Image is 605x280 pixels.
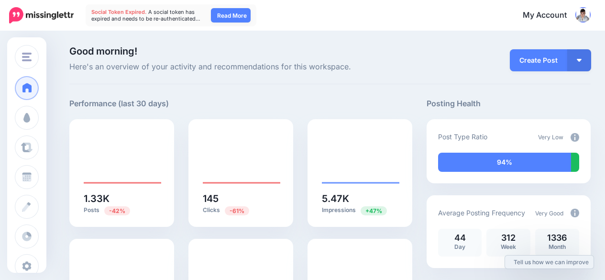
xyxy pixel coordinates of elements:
span: Very Good [535,210,563,217]
span: Day [454,243,465,250]
img: info-circle-grey.png [571,209,579,217]
p: 44 [443,234,477,242]
span: Previous period: 3.73K [361,206,387,215]
a: My Account [513,4,591,27]
p: 312 [491,234,526,242]
h5: 1.33K [84,194,160,203]
span: Good morning! [69,45,137,57]
a: Read More [211,8,251,22]
p: Posts [84,206,160,215]
h5: 5.47K [322,194,398,203]
p: Post Type Ratio [438,131,487,142]
span: Week [501,243,516,250]
span: Here's an overview of your activity and recommendations for this workspace. [69,61,412,73]
h5: Performance (last 30 days) [69,98,169,110]
span: Very Low [538,134,563,141]
img: menu.png [22,53,32,61]
p: Clicks [203,206,279,215]
p: Average Posting Frequency [438,207,525,218]
span: A social token has expired and needs to be re-authenticated… [91,9,200,22]
p: Impressions [322,206,398,215]
span: Social Token Expired. [91,9,147,15]
img: arrow-down-white.png [577,59,582,62]
div: 6% of your posts in the last 30 days were manually created (i.e. were not from Drip Campaigns or ... [571,153,579,172]
div: 94% of your posts in the last 30 days have been from Drip Campaigns [438,153,572,172]
span: Previous period: 2.3K [104,206,130,215]
img: Missinglettr [9,7,74,23]
h5: Posting Health [427,98,591,110]
img: info-circle-grey.png [571,133,579,142]
span: Previous period: 374 [225,206,249,215]
h5: 145 [203,194,279,203]
a: Tell us how we can improve [505,256,594,269]
p: 1336 [540,234,574,242]
a: Create Post [510,49,567,71]
span: Month [549,243,566,250]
